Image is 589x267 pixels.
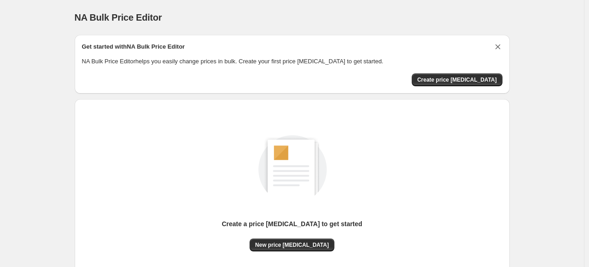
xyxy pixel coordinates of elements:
[417,76,497,83] span: Create price [MEDICAL_DATA]
[255,241,329,249] span: New price [MEDICAL_DATA]
[82,42,185,51] h2: Get started with NA Bulk Price Editor
[493,42,502,51] button: Dismiss card
[82,57,502,66] p: NA Bulk Price Editor helps you easily change prices in bulk. Create your first price [MEDICAL_DAT...
[250,239,334,251] button: New price [MEDICAL_DATA]
[412,73,502,86] button: Create price change job
[222,219,362,228] p: Create a price [MEDICAL_DATA] to get started
[75,12,162,22] span: NA Bulk Price Editor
